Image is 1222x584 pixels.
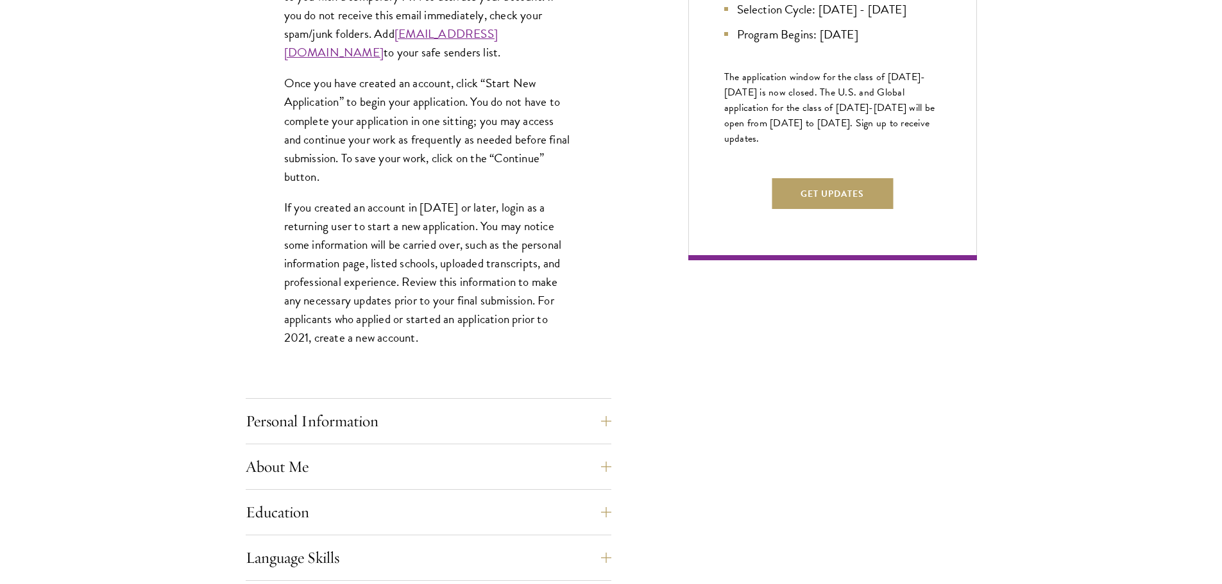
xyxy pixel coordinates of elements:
button: Get Updates [772,178,893,209]
button: Language Skills [246,542,611,573]
p: If you created an account in [DATE] or later, login as a returning user to start a new applicatio... [284,198,573,347]
li: Program Begins: [DATE] [724,25,941,44]
a: [EMAIL_ADDRESS][DOMAIN_NAME] [284,24,498,62]
button: Personal Information [246,406,611,437]
span: The application window for the class of [DATE]-[DATE] is now closed. The U.S. and Global applicat... [724,69,935,146]
p: Once you have created an account, click “Start New Application” to begin your application. You do... [284,74,573,185]
button: Education [246,497,611,528]
button: About Me [246,451,611,482]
